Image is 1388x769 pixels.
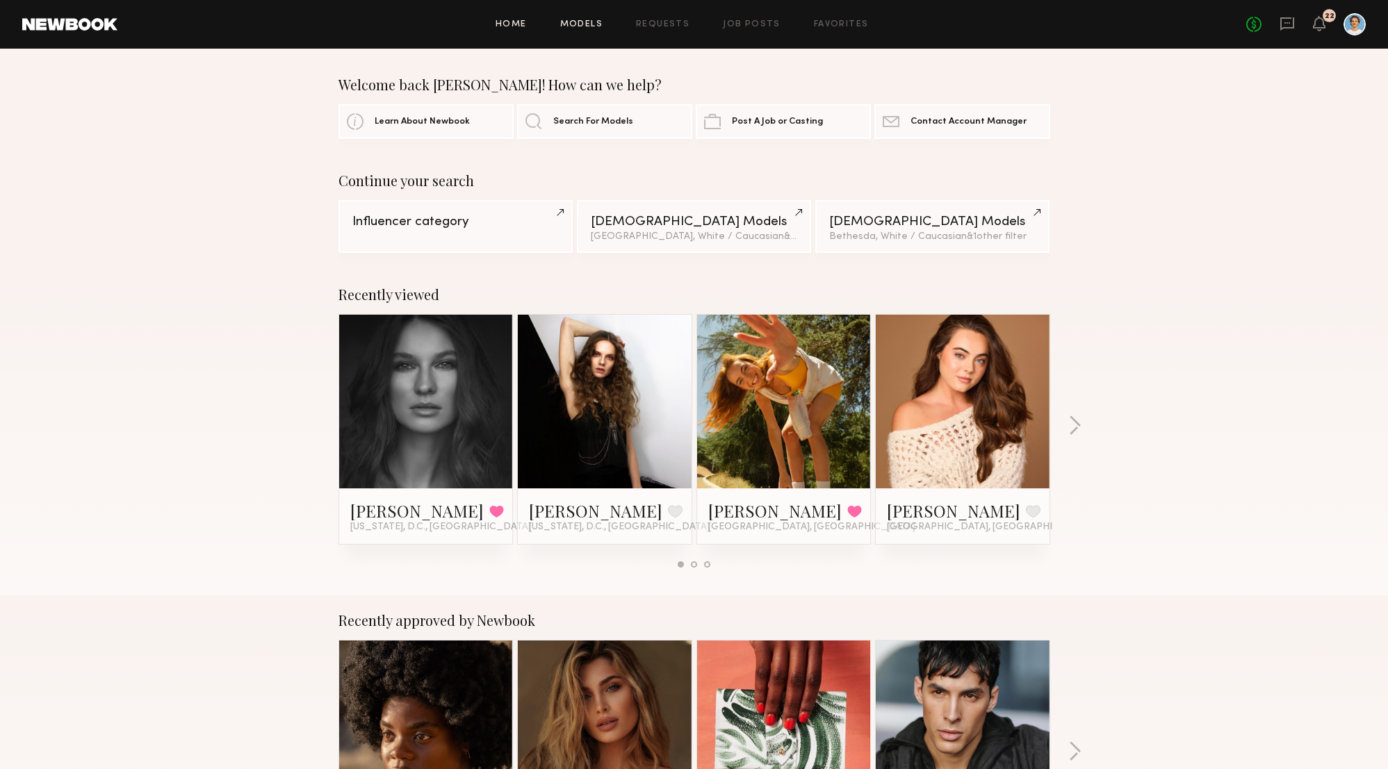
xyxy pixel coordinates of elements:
a: Post A Job or Casting [696,104,871,139]
a: [DEMOGRAPHIC_DATA] ModelsBethesda, White / Caucasian&1other filter [815,200,1050,253]
span: [GEOGRAPHIC_DATA], [GEOGRAPHIC_DATA] [708,522,915,533]
div: Recently approved by Newbook [338,612,1050,629]
a: Favorites [814,20,869,29]
div: Influencer category [352,215,559,229]
a: Home [496,20,527,29]
a: [PERSON_NAME] [887,499,1020,522]
a: [PERSON_NAME] [708,499,842,522]
span: Post A Job or Casting [732,117,823,126]
a: Job Posts [723,20,781,29]
span: [US_STATE], D.C., [GEOGRAPHIC_DATA] [529,522,710,533]
span: [US_STATE], D.C., [GEOGRAPHIC_DATA] [350,522,531,533]
span: Contact Account Manager [911,117,1027,126]
span: [GEOGRAPHIC_DATA], [GEOGRAPHIC_DATA] [887,522,1094,533]
span: & 1 other filter [784,232,844,241]
a: [DEMOGRAPHIC_DATA] Models[GEOGRAPHIC_DATA], White / Caucasian&1other filter [577,200,811,253]
a: [PERSON_NAME] [350,499,484,522]
span: & 1 other filter [967,232,1027,241]
a: Search For Models [517,104,692,139]
div: Bethesda, White / Caucasian [829,232,1036,242]
div: [DEMOGRAPHIC_DATA] Models [829,215,1036,229]
div: Continue your search [338,172,1050,189]
a: [PERSON_NAME] [529,499,662,522]
div: [DEMOGRAPHIC_DATA] Models [591,215,797,229]
div: 22 [1325,13,1334,20]
span: Learn About Newbook [375,117,470,126]
a: Influencer category [338,200,573,253]
div: [GEOGRAPHIC_DATA], White / Caucasian [591,232,797,242]
a: Models [560,20,603,29]
a: Learn About Newbook [338,104,514,139]
a: Requests [636,20,689,29]
div: Recently viewed [338,286,1050,303]
div: Welcome back [PERSON_NAME]! How can we help? [338,76,1050,93]
span: Search For Models [553,117,633,126]
a: Contact Account Manager [874,104,1050,139]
